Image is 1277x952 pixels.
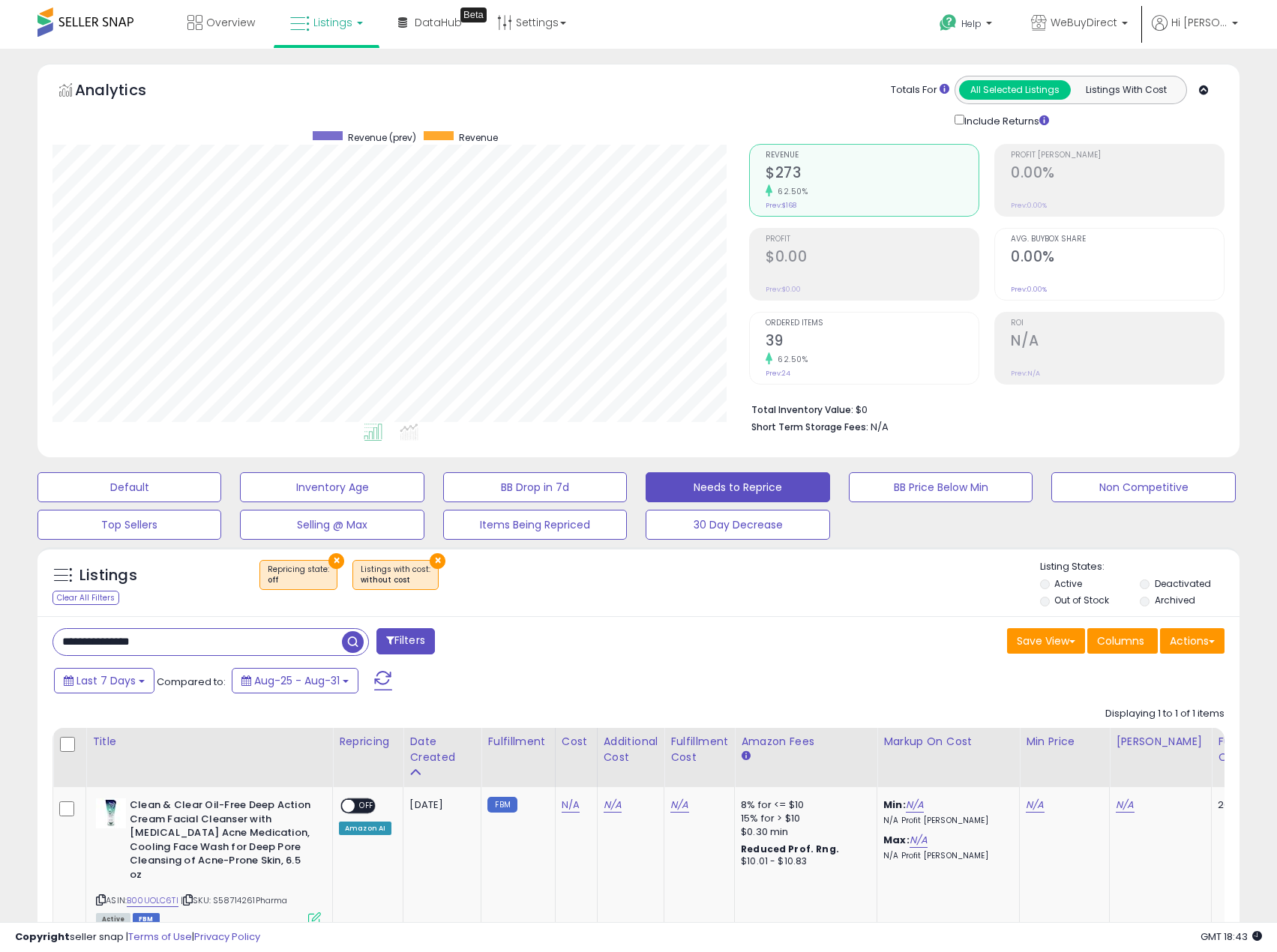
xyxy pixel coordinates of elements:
p: N/A Profit [PERSON_NAME] [883,816,1008,826]
button: Save View [1007,628,1085,654]
span: Compared to: [157,675,226,689]
span: Columns [1097,633,1144,648]
a: Hi [PERSON_NAME] [1152,15,1238,49]
div: Fulfillment Cost [670,734,728,765]
a: B00UOLC6TI [127,894,178,907]
b: Total Inventory Value: [751,403,853,416]
small: Amazon Fees. [741,750,750,763]
b: Short Term Storage Fees: [751,421,868,433]
button: Aug-25 - Aug-31 [232,668,358,693]
button: Default [37,472,221,502]
button: Listings With Cost [1070,80,1182,100]
button: Inventory Age [240,472,424,502]
p: N/A Profit [PERSON_NAME] [883,851,1008,861]
span: OFF [355,800,379,813]
button: BB Drop in 7d [443,472,627,502]
a: N/A [670,798,688,813]
span: Aug-25 - Aug-31 [254,673,340,688]
button: Needs to Reprice [646,472,829,502]
span: FBM [133,913,160,926]
b: Clean & Clear Oil-Free Deep Action Cream Facial Cleanser with [MEDICAL_DATA] Acne Medication, Coo... [130,798,312,885]
label: Archived [1155,594,1195,606]
div: Fulfillment [487,734,548,750]
span: Revenue (prev) [348,131,416,144]
span: Overview [206,15,255,30]
label: Active [1054,577,1082,590]
small: Prev: $0.00 [766,285,801,294]
div: Repricing [339,734,397,750]
div: Clear All Filters [52,591,119,605]
span: WeBuyDirect [1051,15,1117,30]
div: without cost [361,575,430,585]
small: 62.50% [772,354,808,365]
small: Prev: 0.00% [1011,285,1047,294]
div: [DATE] [409,798,469,812]
small: Prev: 0.00% [1011,201,1047,210]
button: Top Sellers [37,510,221,540]
span: | SKU: S58714261Pharma [181,894,288,906]
b: Reduced Prof. Rng. [741,843,839,855]
div: Tooltip anchor [460,7,487,22]
div: Displaying 1 to 1 of 1 items [1105,707,1225,721]
a: Privacy Policy [194,930,260,944]
div: Additional Cost [604,734,658,765]
div: Fulfillable Quantity [1218,734,1270,765]
span: Help [961,17,982,30]
div: Totals For [891,83,949,97]
span: N/A [871,420,889,434]
h2: 39 [766,332,979,352]
span: Revenue [766,151,979,160]
div: Markup on Cost [883,734,1013,750]
div: $10.01 - $10.83 [741,855,865,868]
div: $0.30 min [741,825,865,839]
span: Profit [766,235,979,244]
span: Avg. Buybox Share [1011,235,1224,244]
small: 62.50% [772,186,808,197]
button: BB Price Below Min [849,472,1033,502]
button: All Selected Listings [959,80,1071,100]
button: Actions [1160,628,1225,654]
button: × [430,553,445,569]
h2: $273 [766,164,979,184]
a: N/A [910,833,928,848]
li: $0 [751,400,1213,418]
button: Selling @ Max [240,510,424,540]
i: Get Help [939,13,958,32]
span: Listings [313,15,352,30]
div: Title [92,734,326,750]
span: DataHub [415,15,462,30]
a: N/A [562,798,580,813]
span: ROI [1011,319,1224,328]
span: All listings currently available for purchase on Amazon [96,913,130,926]
div: seller snap | | [15,930,260,945]
div: off [268,575,329,585]
small: Prev: N/A [1011,369,1040,378]
img: 317HFqnZfjL._SL40_.jpg [96,798,126,828]
div: Amazon AI [339,822,391,835]
span: Profit [PERSON_NAME] [1011,151,1224,160]
div: 15% for > $10 [741,812,865,825]
h2: 0.00% [1011,248,1224,268]
span: Ordered Items [766,319,979,328]
div: Cost [562,734,591,750]
a: N/A [1116,798,1134,813]
div: 26 [1218,798,1264,812]
small: FBM [487,797,517,813]
span: Last 7 Days [76,673,136,688]
div: Date Created [409,734,475,765]
h2: N/A [1011,332,1224,352]
a: N/A [604,798,622,813]
a: Help [928,2,1007,49]
label: Deactivated [1155,577,1211,590]
b: Min: [883,798,906,812]
div: Min Price [1026,734,1103,750]
a: N/A [1026,798,1044,813]
span: Revenue [459,131,498,144]
div: Amazon Fees [741,734,871,750]
span: 2025-09-8 18:43 GMT [1201,930,1262,944]
div: 8% for <= $10 [741,798,865,812]
button: 30 Day Decrease [646,510,829,540]
div: Include Returns [943,112,1067,129]
b: Max: [883,833,910,847]
p: Listing States: [1040,560,1240,574]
